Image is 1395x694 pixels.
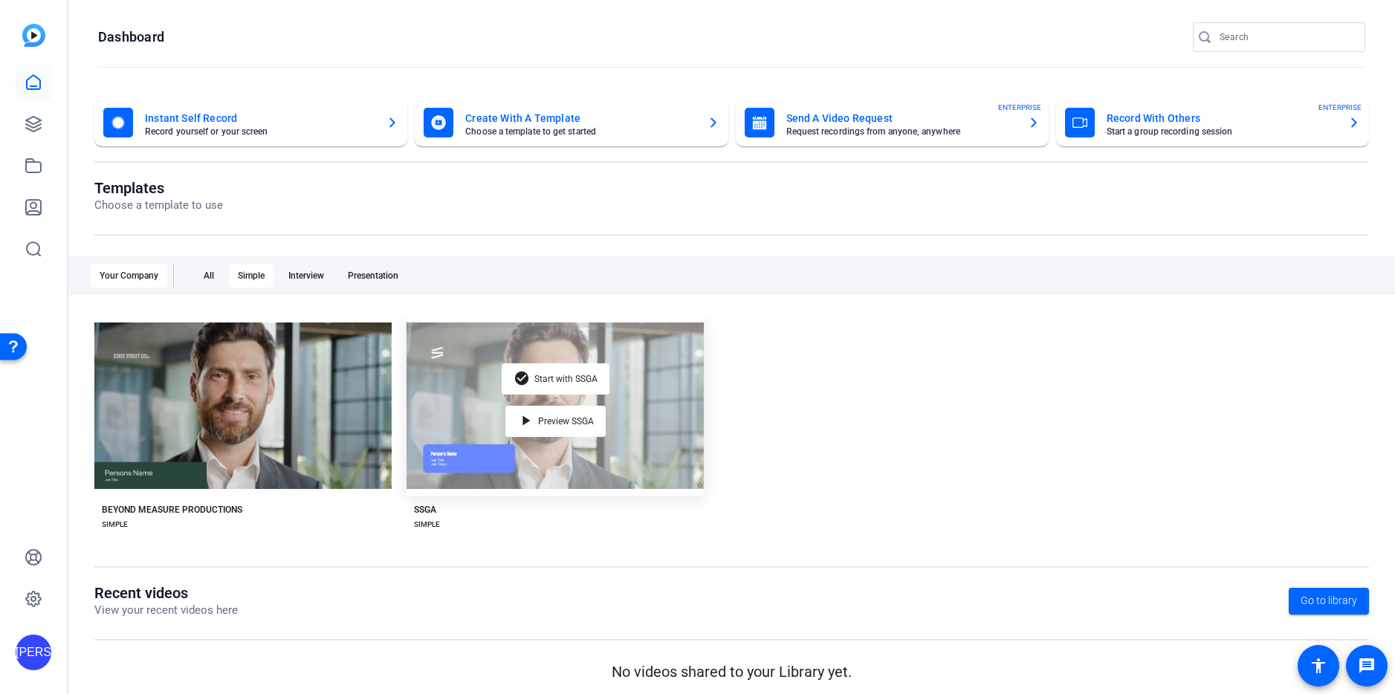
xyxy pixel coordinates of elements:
[98,28,164,46] h1: Dashboard
[16,635,51,670] div: [PERSON_NAME]
[339,264,407,288] div: Presentation
[736,99,1049,146] button: Send A Video RequestRequest recordings from anyone, anywhereENTERPRISE
[465,127,695,136] mat-card-subtitle: Choose a template to get started
[145,127,375,136] mat-card-subtitle: Record yourself or your screen
[414,504,436,516] div: SSGA
[94,602,238,619] p: View your recent videos here
[1289,588,1369,614] a: Go to library
[1056,99,1369,146] button: Record With OthersStart a group recording sessionENTERPRISE
[91,264,167,288] div: Your Company
[414,519,440,531] div: SIMPLE
[94,99,407,146] button: Instant Self RecordRecord yourself or your screen
[94,661,1369,683] p: No videos shared to your Library yet.
[1310,657,1327,675] mat-icon: accessibility
[22,24,45,47] img: blue-gradient.svg
[195,264,223,288] div: All
[102,504,242,516] div: BEYOND MEASURE PRODUCTIONS
[1220,28,1353,46] input: Search
[1358,657,1376,675] mat-icon: message
[534,374,598,383] span: Start with SSGA
[145,109,375,127] mat-card-title: Instant Self Record
[1107,109,1336,127] mat-card-title: Record With Others
[94,584,238,602] h1: Recent videos
[94,179,223,197] h1: Templates
[538,417,594,426] span: Preview SSGA
[279,264,333,288] div: Interview
[1318,102,1362,113] span: ENTERPRISE
[229,264,274,288] div: Simple
[786,109,1016,127] mat-card-title: Send A Video Request
[517,412,535,430] mat-icon: play_arrow
[465,109,695,127] mat-card-title: Create With A Template
[1301,593,1357,609] span: Go to library
[514,370,531,388] mat-icon: check_circle
[786,127,1016,136] mat-card-subtitle: Request recordings from anyone, anywhere
[94,197,223,214] p: Choose a template to use
[415,99,728,146] button: Create With A TemplateChoose a template to get started
[998,102,1041,113] span: ENTERPRISE
[1107,127,1336,136] mat-card-subtitle: Start a group recording session
[102,519,128,531] div: SIMPLE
